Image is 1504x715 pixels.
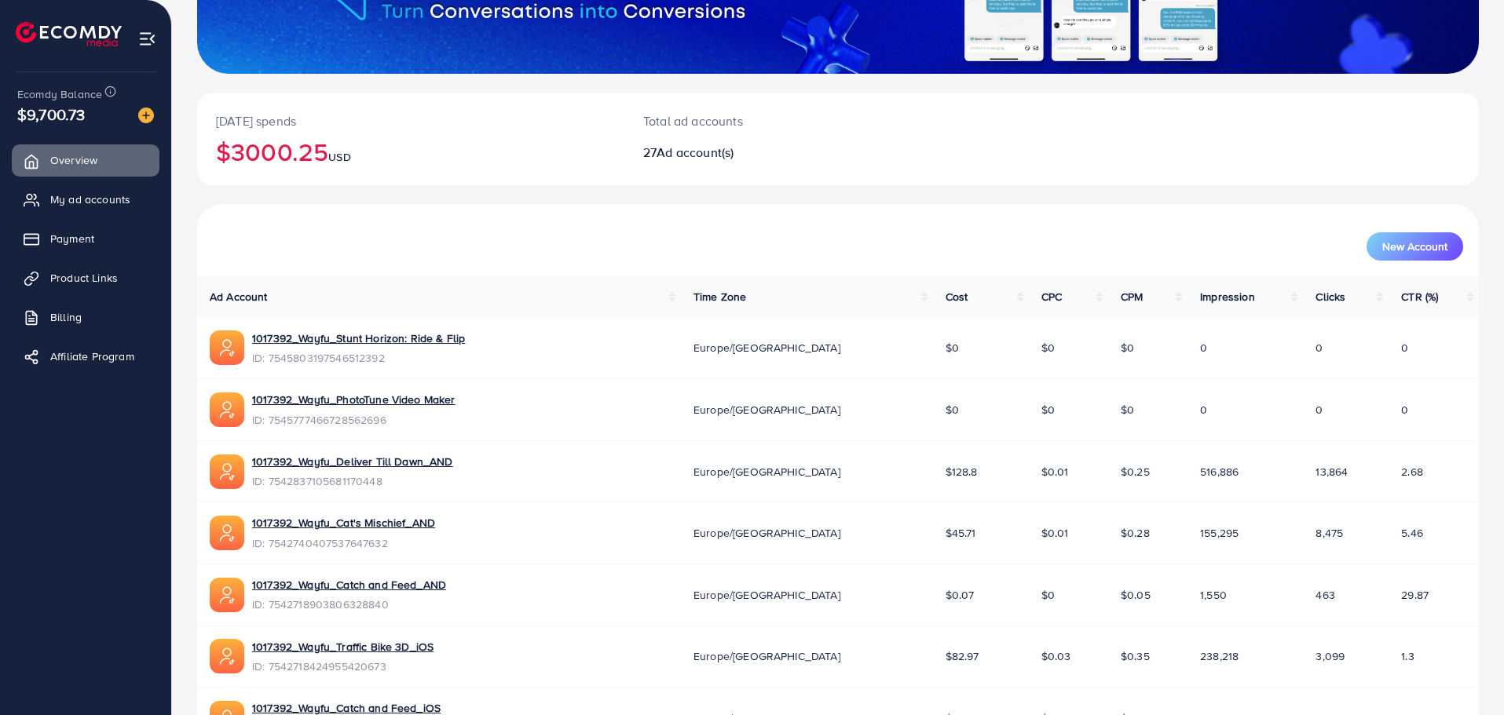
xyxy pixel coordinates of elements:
span: Product Links [50,270,118,286]
span: Europe/[GEOGRAPHIC_DATA] [693,464,840,480]
iframe: Chat [1437,644,1492,703]
span: $0 [1121,340,1134,356]
span: $0.07 [946,587,975,603]
span: $0.03 [1041,648,1071,664]
a: Product Links [12,262,159,294]
a: 1017392_Wayfu_Cat's Mischief_AND [252,515,435,531]
span: 0 [1401,340,1408,356]
span: $0 [1041,340,1055,356]
p: [DATE] spends [216,111,606,130]
span: 3,099 [1316,648,1345,664]
span: Clicks [1316,289,1345,305]
img: ic-ads-acc.e4c84228.svg [210,639,244,673]
span: 0 [1316,340,1323,356]
img: ic-ads-acc.e4c84228.svg [210,330,244,365]
span: Impression [1200,289,1255,305]
span: Billing [50,309,82,325]
span: 516,886 [1200,464,1239,480]
span: $0.05 [1121,587,1151,603]
span: 29.87 [1401,587,1429,603]
span: CTR (%) [1401,289,1438,305]
span: 8,475 [1316,525,1343,541]
span: Payment [50,231,94,246]
span: ID: 7542718424955420673 [252,658,434,674]
span: Ad account(s) [657,144,734,161]
span: 0 [1316,402,1323,418]
span: ID: 7542718903806328840 [252,596,446,612]
img: ic-ads-acc.e4c84228.svg [210,392,244,427]
h2: $3000.25 [216,137,606,166]
button: New Account [1367,232,1463,261]
span: New Account [1382,241,1447,252]
img: logo [16,22,122,46]
h2: 27 [643,145,926,160]
span: $0 [946,402,959,418]
span: $0 [946,340,959,356]
span: $128.8 [946,464,978,480]
img: ic-ads-acc.e4c84228.svg [210,578,244,612]
span: USD [328,149,350,165]
span: $0.01 [1041,525,1069,541]
span: 463 [1316,587,1334,603]
span: My ad accounts [50,192,130,207]
span: CPM [1121,289,1143,305]
span: $0.28 [1121,525,1150,541]
img: ic-ads-acc.e4c84228.svg [210,454,244,489]
a: Affiliate Program [12,341,159,372]
span: $0 [1121,402,1134,418]
a: My ad accounts [12,184,159,215]
a: 1017392_Wayfu_Traffic Bike 3D_iOS [252,639,434,655]
span: Affiliate Program [50,348,134,364]
span: 5.46 [1401,525,1423,541]
span: Europe/[GEOGRAPHIC_DATA] [693,340,840,356]
span: Ad Account [210,289,268,305]
span: ID: 7545803197546512392 [252,350,465,366]
span: $45.71 [946,525,976,541]
span: Time Zone [693,289,746,305]
span: 155,295 [1200,525,1239,541]
a: 1017392_Wayfu_Deliver Till Dawn_AND [252,454,453,469]
span: $0 [1041,402,1055,418]
span: CPC [1041,289,1062,305]
span: Overview [50,152,97,168]
span: 238,218 [1200,648,1239,664]
span: Europe/[GEOGRAPHIC_DATA] [693,648,840,664]
span: 0 [1401,402,1408,418]
span: Europe/[GEOGRAPHIC_DATA] [693,587,840,603]
span: ID: 7545777466728562696 [252,412,456,428]
span: $0.25 [1121,464,1150,480]
span: 0 [1200,402,1207,418]
span: 1,550 [1200,587,1227,603]
span: ID: 7542740407537647632 [252,535,435,551]
a: Billing [12,301,159,333]
img: menu [138,30,156,48]
span: 0 [1200,340,1207,356]
span: 1.3 [1401,648,1414,664]
img: ic-ads-acc.e4c84228.svg [210,516,244,550]
a: 1017392_Wayfu_Catch and Feed_AND [252,577,446,593]
img: image [138,108,154,123]
span: Europe/[GEOGRAPHIC_DATA] [693,402,840,418]
span: 13,864 [1316,464,1348,480]
span: $0 [1041,587,1055,603]
a: 1017392_Wayfu_PhotoTune Video Maker [252,392,456,407]
a: Overview [12,144,159,176]
span: Ecomdy Balance [17,86,102,102]
a: Payment [12,223,159,254]
span: $9,700.73 [17,103,85,126]
span: 2.68 [1401,464,1423,480]
span: Cost [946,289,968,305]
span: ID: 7542837105681170448 [252,473,453,489]
span: $0.35 [1121,648,1150,664]
a: 1017392_Wayfu_Stunt Horizon: Ride & Flip [252,330,465,346]
span: $0.01 [1041,464,1069,480]
span: Europe/[GEOGRAPHIC_DATA] [693,525,840,541]
p: Total ad accounts [643,111,926,130]
span: $82.97 [946,648,979,664]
